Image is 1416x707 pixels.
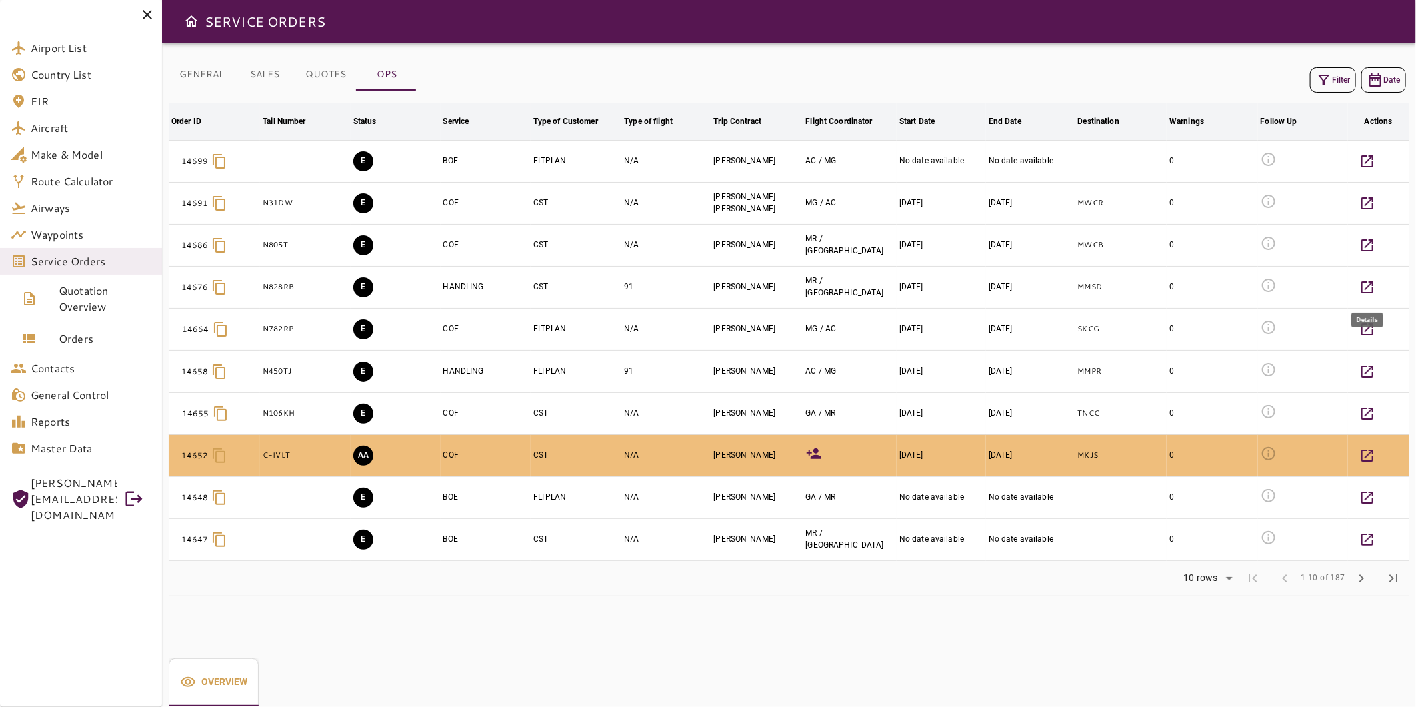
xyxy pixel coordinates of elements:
div: Follow Up [1261,113,1297,129]
td: [DATE] [986,308,1075,350]
button: QUOTES [295,59,357,91]
button: Details [1351,145,1383,177]
p: 14664 [182,323,209,335]
span: Warnings [1169,113,1221,129]
p: N106KH [263,408,348,419]
td: [DATE] [897,392,986,434]
td: [DATE] [986,224,1075,266]
p: SKCG [1078,323,1165,335]
span: Tail Number [263,113,323,129]
button: AWAITING ASSIGNMENT [353,446,373,466]
td: HANDLING [441,350,531,392]
button: Details [1351,482,1383,514]
td: [DATE] [986,350,1075,392]
span: Trip Contract [714,113,779,129]
td: [DATE] [897,266,986,308]
td: [PERSON_NAME] [711,266,803,308]
span: Quotation Overview [59,283,151,315]
button: Details [1351,524,1383,556]
span: Waypoints [31,227,151,243]
button: Details [1351,356,1383,388]
div: 10 rows [1181,572,1221,584]
p: MKJS [1078,450,1165,461]
button: EXECUTION [353,235,373,255]
td: [PERSON_NAME] [711,392,803,434]
div: 0 [1169,492,1255,503]
td: No date available [986,518,1075,560]
span: Follow Up [1261,113,1315,129]
span: Aircraft [31,120,151,136]
p: N31DW [263,197,348,209]
span: Master Data [31,440,151,456]
span: Type of flight [624,113,690,129]
span: FIR [31,93,151,109]
td: [PERSON_NAME] [711,434,803,476]
td: 91 [621,350,711,392]
div: MARISELA GONZALEZ, ALFREDO CABRERA [806,197,894,209]
button: GENERAL [169,59,235,91]
div: 0 [1169,366,1255,377]
div: Status [353,113,377,129]
span: Service Orders [31,253,151,269]
td: No date available [986,476,1075,518]
span: Contacts [31,360,151,376]
div: ALFREDO CABRERA, MARISELA GONZALEZ [806,155,894,167]
button: EXECUTION [353,193,373,213]
td: 91 [621,266,711,308]
td: No date available [897,140,986,182]
td: BOE [441,476,531,518]
p: N782RP [263,323,348,335]
span: chevron_right [1353,570,1369,586]
p: MMSD [1078,281,1165,293]
div: Tail Number [263,113,305,129]
td: FLTPLAN [531,140,622,182]
p: 14647 [181,534,209,546]
span: Airport List [31,40,151,56]
button: Date [1361,67,1406,93]
div: Type of Customer [533,113,598,129]
p: 14648 [181,492,209,504]
td: N/A [621,182,711,224]
td: [DATE] [897,224,986,266]
span: Route Calculator [31,173,151,189]
td: COF [441,224,531,266]
div: 0 [1169,408,1255,419]
div: basic tabs example [169,658,259,706]
div: MARISELA GONZALEZ, ALFREDO CABRERA [806,323,894,335]
p: 14655 [182,408,209,420]
td: N/A [621,518,711,560]
div: End Date [989,113,1021,129]
td: COF [441,392,531,434]
p: 14691 [181,197,209,209]
span: [PERSON_NAME][EMAIL_ADDRESS][DOMAIN_NAME] [31,475,117,523]
td: N/A [621,434,711,476]
button: Details [1351,313,1383,345]
span: Type of Customer [533,113,615,129]
button: Details [1351,187,1383,219]
p: 14699 [181,155,209,167]
button: EXECUTION [353,404,373,424]
td: CST [531,392,622,434]
td: FLTPLAN [531,350,622,392]
button: Details [1351,229,1383,261]
button: EXECUTION [353,488,373,508]
div: 0 [1169,239,1255,251]
div: 0 [1169,450,1255,461]
span: Next Page [1345,562,1377,594]
div: 0 [1169,197,1255,209]
p: B [171,406,179,422]
td: CST [531,518,622,560]
div: 0 [1169,323,1255,335]
span: Status [353,113,394,129]
td: BOE [441,140,531,182]
button: Details [1351,398,1383,430]
td: COF [441,182,531,224]
td: BOE [441,518,531,560]
span: First Page [1237,562,1269,594]
p: MWCB [1078,239,1165,251]
td: [DATE] [897,308,986,350]
div: Start Date [899,113,935,129]
button: Overview [169,658,259,706]
span: Reports [31,414,151,430]
p: MWCR [1078,197,1165,209]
